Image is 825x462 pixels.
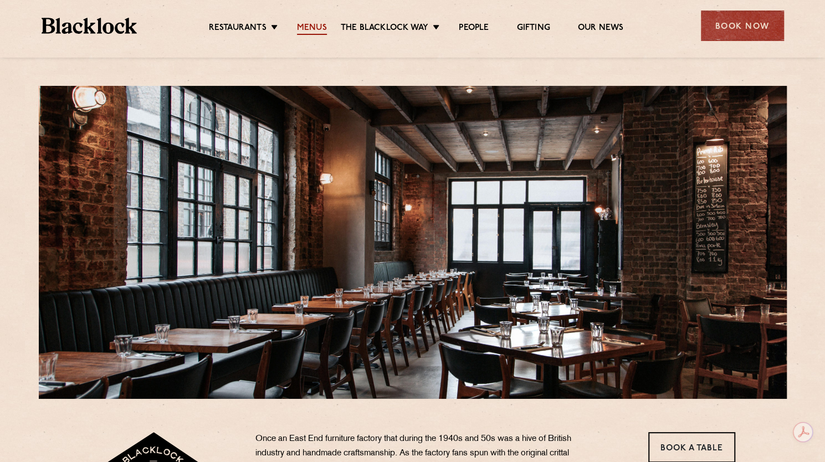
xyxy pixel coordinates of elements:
a: Menus [297,23,327,35]
a: Gifting [516,23,550,35]
a: The Blacklock Way [341,23,428,35]
div: Book Now [701,11,784,41]
img: BL_Textured_Logo-footer-cropped.svg [42,18,137,34]
a: People [459,23,489,35]
a: Our News [578,23,624,35]
a: Restaurants [209,23,267,35]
